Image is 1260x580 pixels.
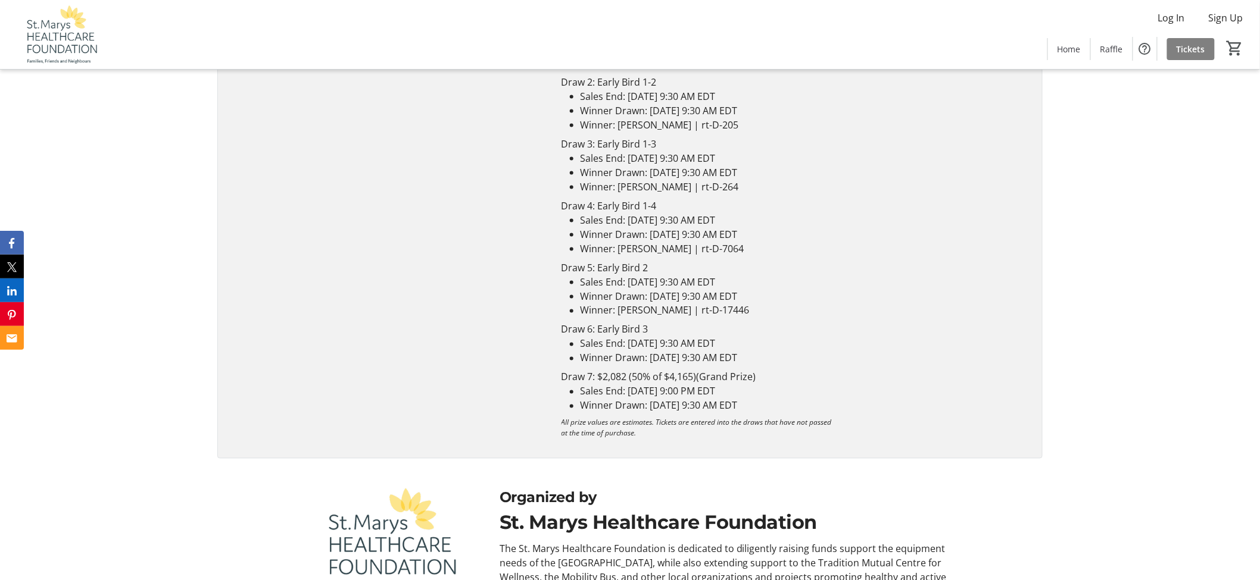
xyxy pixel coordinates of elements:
button: Cart [1224,37,1246,59]
p: Draw 2: Early Bird 1-2 [562,75,974,89]
li: Winner: [PERSON_NAME] | rt-D-7064 [581,242,974,256]
li: Winner Drawn: [DATE] 9:30 AM EDT [581,165,974,180]
a: Home [1048,38,1090,60]
div: Draw Details [562,13,974,439]
li: Winner Drawn: [DATE] 9:30 AM EDT [581,399,974,413]
span: (Grand Prize) [697,371,756,384]
li: Winner: [PERSON_NAME] | rt-D-205 [581,118,974,132]
p: Draw 4: Early Bird 1-4 [562,199,974,213]
li: Winner: [PERSON_NAME] | rt-D-264 [581,180,974,194]
li: Winner Drawn: [DATE] 9:30 AM EDT [581,289,974,303]
span: Tickets [1177,43,1205,55]
span: Log In [1158,11,1185,25]
span: Sign Up [1209,11,1243,25]
li: Winner Drawn: [DATE] 9:30 AM EDT [581,227,974,242]
img: St. Marys Healthcare Foundation's Logo [7,5,113,64]
li: Sales End: [DATE] 9:30 AM EDT [581,89,974,104]
button: Sign Up [1199,8,1253,27]
li: Sales End: [DATE] 9:30 AM EDT [581,151,974,165]
a: Tickets [1167,38,1215,60]
div: St. Marys Healthcare Foundation [500,509,967,537]
li: Sales End: [DATE] 9:30 AM EDT [581,275,974,289]
button: Log In [1149,8,1194,27]
button: Help [1133,37,1157,61]
span: Raffle [1100,43,1123,55]
p: Draw 6: Early Bird 3 [562,322,974,337]
li: Sales End: [DATE] 9:00 PM EDT [581,384,974,399]
span: Home [1058,43,1081,55]
p: Draw 5: Early Bird 2 [562,261,974,275]
p: Draw 3: Early Bird 1-3 [562,137,974,151]
li: Winner Drawn: [DATE] 9:30 AM EDT [581,104,974,118]
a: Raffle [1091,38,1133,60]
li: Sales End: [DATE] 9:30 AM EDT [581,213,974,227]
li: Winner Drawn: [DATE] 9:30 AM EDT [581,351,974,365]
p: Draw 7: $2,082 (50% of $4,165) [562,370,974,384]
li: Sales End: [DATE] 9:30 AM EDT [581,337,974,351]
li: Winner: [PERSON_NAME] | rt-D-17446 [581,303,974,318]
div: Organized by [500,487,967,509]
p: All prize values are estimates. Tickets are entered into the draws that have not passed at the ti... [562,418,837,439]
